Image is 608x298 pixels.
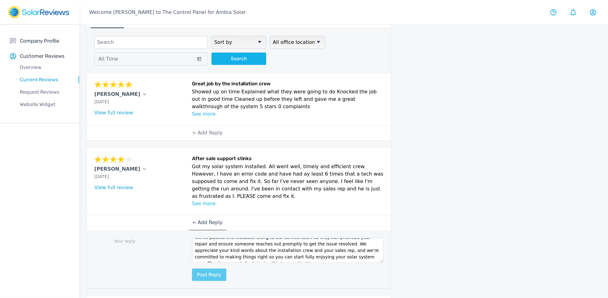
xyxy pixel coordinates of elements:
input: Search [94,36,208,49]
h6: After sale support stinks [192,155,384,163]
a: View full review [94,110,133,116]
span: [DATE] [94,174,109,179]
button: All Time [94,53,208,66]
p: Got my solar system installed. All went well, timely and efficient crew. However, I have an error... [192,163,384,200]
p: [PERSON_NAME] [94,165,140,173]
a: View full review [94,185,133,190]
button: Search [212,53,266,65]
p: See more [192,110,384,118]
p: Request Reviews [10,88,79,96]
a: Website Widget [10,98,79,111]
p: Overview [10,64,79,71]
a: Current Reviews [10,74,79,86]
h6: Great job by the installation crew [192,81,384,88]
p: Customer Reviews [20,52,65,60]
p: Website Widget [10,101,79,108]
p: Your reply [94,238,188,245]
p: Add Reply [198,219,222,226]
span: All Time [98,56,118,62]
span: [DATE] [94,99,109,104]
p: Add Reply [198,129,222,137]
p: Showed up on time Explained what they were going to do Knocked the job out in good time Cleaned u... [192,88,384,110]
p: [PERSON_NAME] [94,91,140,98]
button: Post reply [192,269,226,281]
a: Request Reviews [10,86,79,98]
a: Overview [10,61,79,74]
p: See more [192,200,384,207]
p: Welcome [PERSON_NAME] to The Control Panel for Ambia Solar [89,9,246,16]
p: Current Reviews [10,76,79,83]
p: Company Profile [20,37,59,45]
